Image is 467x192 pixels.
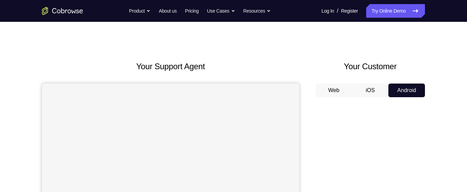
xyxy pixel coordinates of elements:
a: Go to the home page [42,7,83,15]
a: Try Online Demo [366,4,425,18]
button: Web [316,84,352,97]
span: / [337,7,338,15]
button: iOS [352,84,389,97]
button: Android [388,84,425,97]
a: Log In [321,4,334,18]
button: Use Cases [207,4,235,18]
a: About us [159,4,176,18]
h2: Your Customer [316,60,425,73]
h2: Your Support Agent [42,60,299,73]
button: Product [129,4,151,18]
a: Register [341,4,358,18]
a: Pricing [185,4,199,18]
button: Resources [243,4,271,18]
